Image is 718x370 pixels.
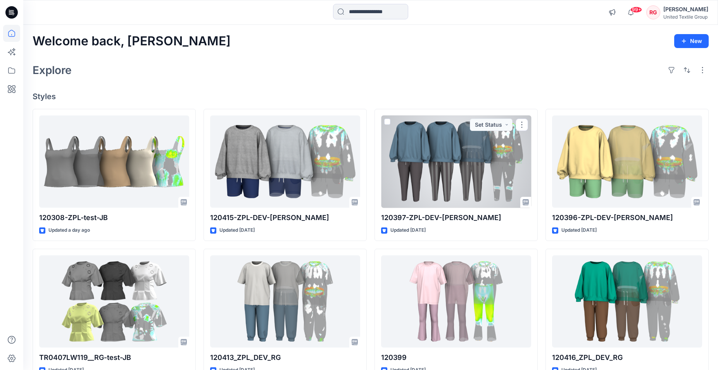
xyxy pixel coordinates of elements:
p: 120415-ZPL-DEV-[PERSON_NAME] [210,212,360,223]
a: 120397-ZPL-DEV-RG-JB [381,115,531,208]
button: New [674,34,709,48]
div: United Textile Group [663,14,708,20]
p: 120308-ZPL-test-JB [39,212,189,223]
h4: Styles [33,92,709,101]
p: TR0407LW119__RG-test-JB [39,352,189,363]
a: 120396-ZPL-DEV-RG-JB [552,115,702,208]
p: Updated [DATE] [390,226,426,234]
p: 120396-ZPL-DEV-[PERSON_NAME] [552,212,702,223]
p: 120416_ZPL_DEV_RG [552,352,702,363]
p: Updated [DATE] [561,226,597,234]
h2: Explore [33,64,72,76]
a: 120413_ZPL_DEV_RG [210,255,360,348]
a: 120399 [381,255,531,348]
p: 120413_ZPL_DEV_RG [210,352,360,363]
div: [PERSON_NAME] [663,5,708,14]
a: 120416_ZPL_DEV_RG [552,255,702,348]
h2: Welcome back, [PERSON_NAME] [33,34,231,48]
a: 120415-ZPL-DEV-RG-JB [210,115,360,208]
div: RG [646,5,660,19]
a: 120308-ZPL-test-JB [39,115,189,208]
span: 99+ [630,7,642,13]
p: 120399 [381,352,531,363]
p: Updated [DATE] [219,226,255,234]
a: TR0407LW119__RG-test-JB [39,255,189,348]
p: 120397-ZPL-DEV-[PERSON_NAME] [381,212,531,223]
p: Updated a day ago [48,226,90,234]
